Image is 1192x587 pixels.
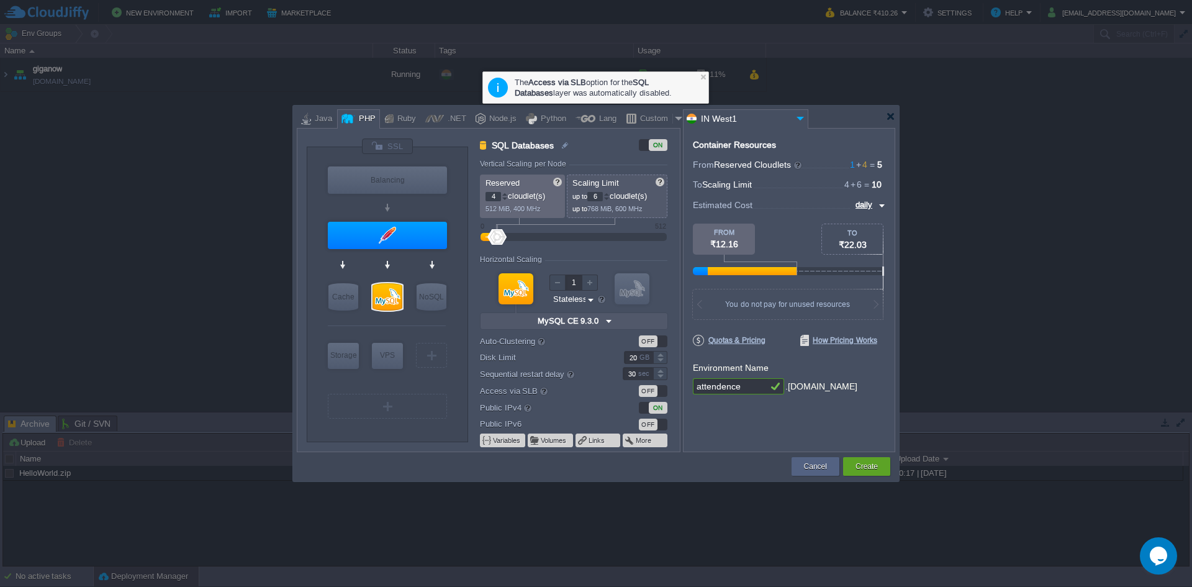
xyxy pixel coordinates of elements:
div: Java [311,110,332,129]
div: Custom [636,110,672,129]
span: How Pricing Works [800,335,877,346]
div: Node.js [485,110,517,129]
span: = [862,180,872,189]
label: Public IPv6 [480,417,606,430]
div: Application Servers [328,222,447,249]
span: + [855,160,862,170]
div: ON [649,402,667,414]
div: .[DOMAIN_NAME] [785,378,857,395]
span: From [693,160,714,170]
span: To [693,180,702,189]
span: = [867,160,877,170]
span: 10 [872,180,882,189]
div: TO [822,229,883,237]
span: 6 [849,180,862,189]
div: Ruby [394,110,416,129]
div: OFF [639,419,657,430]
span: ₹12.16 [710,239,738,249]
div: Vertical Scaling per Node [480,160,569,168]
button: Variables [493,435,521,445]
button: More [636,435,652,445]
div: .NET [444,110,466,129]
label: Environment Name [693,363,769,373]
div: NoSQL Databases [417,283,446,311]
span: 768 MiB, 600 MHz [587,205,643,212]
div: Cache [328,283,358,311]
span: 1 [850,160,855,170]
div: Create New Layer [328,394,447,419]
div: The option for the layer was automatically disabled. [515,76,702,99]
div: Create New Layer [416,343,447,368]
span: up to [572,193,587,200]
span: Quotas & Pricing [693,335,765,346]
label: Disk Limit [480,351,606,364]
div: Python [537,110,566,129]
span: 4 [844,180,849,189]
div: ON [649,139,667,151]
span: 512 MiB, 400 MHz [485,205,541,212]
div: Load Balancer [328,166,447,194]
span: Reserved [485,178,520,188]
label: Public IPv4 [480,401,606,414]
p: cloudlet(s) [485,188,561,201]
p: cloudlet(s) [572,188,663,201]
b: Access via SLB [528,78,586,87]
div: GB [639,352,652,363]
button: Cancel [804,460,827,473]
div: SQL Databases [372,283,402,311]
button: Links [589,435,606,445]
div: Container Resources [693,140,776,150]
div: 0 [481,222,484,230]
label: Auto-Clustering [480,334,606,348]
span: 5 [877,160,882,170]
div: Horizontal Scaling [480,255,545,264]
div: sec [638,368,652,380]
button: Volumes [541,435,567,445]
div: NoSQL [417,283,446,311]
div: Lang [595,110,616,129]
div: Storage [328,343,359,368]
label: Sequential restart delay [480,367,606,381]
span: Estimated Cost [693,198,752,212]
iframe: chat widget [1140,537,1180,575]
div: OFF [639,385,657,397]
span: up to [572,205,587,212]
div: Elastic VPS [372,343,403,369]
div: VPS [372,343,403,368]
div: FROM [693,229,755,236]
div: Storage Containers [328,343,359,369]
span: Reserved Cloudlets [714,160,803,170]
label: Access via SLB [480,384,606,398]
span: Scaling Limit [572,178,619,188]
div: Balancing [328,166,447,194]
span: ₹22.03 [839,240,867,250]
div: PHP [355,110,376,129]
span: 4 [855,160,867,170]
div: OFF [639,335,657,347]
div: 512 [655,222,666,230]
span: Scaling Limit [702,180,752,189]
button: Create [856,460,878,473]
span: + [849,180,857,189]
